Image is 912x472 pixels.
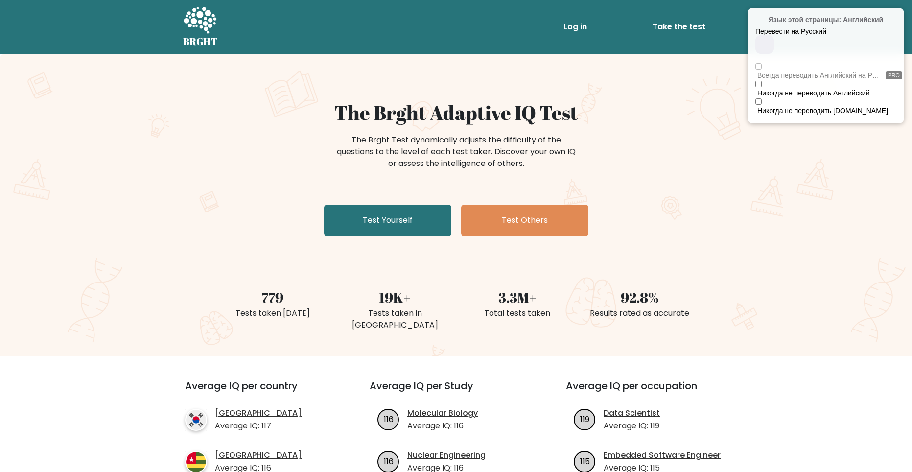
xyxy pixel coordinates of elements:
[461,205,588,236] a: Test Others
[580,455,590,467] text: 115
[407,407,478,419] a: Molecular Biology
[757,71,881,79] span: Всегда переводить Английский на Русский
[324,205,451,236] a: Test Yourself
[217,307,328,319] div: Tests taken [DATE]
[755,16,896,24] div: Язык этой страницы: Английский
[183,36,218,47] h5: BRGHT
[215,407,302,419] a: [GEOGRAPHIC_DATA]
[886,71,902,79] span: PRO
[566,380,739,403] h3: Average IQ per occupation
[585,307,695,319] div: Results rated as accurate
[604,449,721,461] a: Embedded Software Engineer
[334,134,579,169] div: The Brght Test dynamically adjusts the difficulty of the questions to the level of each test take...
[217,287,328,307] div: 779
[462,307,573,319] div: Total tests taken
[604,420,660,432] p: Average IQ: 119
[185,409,207,431] img: country
[757,107,902,115] label: Никогда не переводить [DOMAIN_NAME]
[340,287,450,307] div: 19K+
[407,420,478,432] p: Average IQ: 116
[407,449,486,461] a: Nuclear Engineering
[185,380,334,403] h3: Average IQ per country
[585,287,695,307] div: 92.8%
[340,307,450,331] div: Tests taken in [GEOGRAPHIC_DATA]
[462,287,573,307] div: 3.3M+
[183,4,218,50] a: BRGHT
[215,449,302,461] a: [GEOGRAPHIC_DATA]
[580,413,589,425] text: 119
[384,455,394,467] text: 116
[370,380,542,403] h3: Average IQ per Study
[217,101,695,124] h1: The Brght Adaptive IQ Test
[384,413,394,425] text: 116
[755,27,861,35] div: Перевести на Русский
[629,17,729,37] a: Take the test
[560,17,591,37] a: Log in
[215,420,302,432] p: Average IQ: 117
[757,89,902,97] label: Никогда не переводить Английский
[604,407,660,419] a: Data Scientist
